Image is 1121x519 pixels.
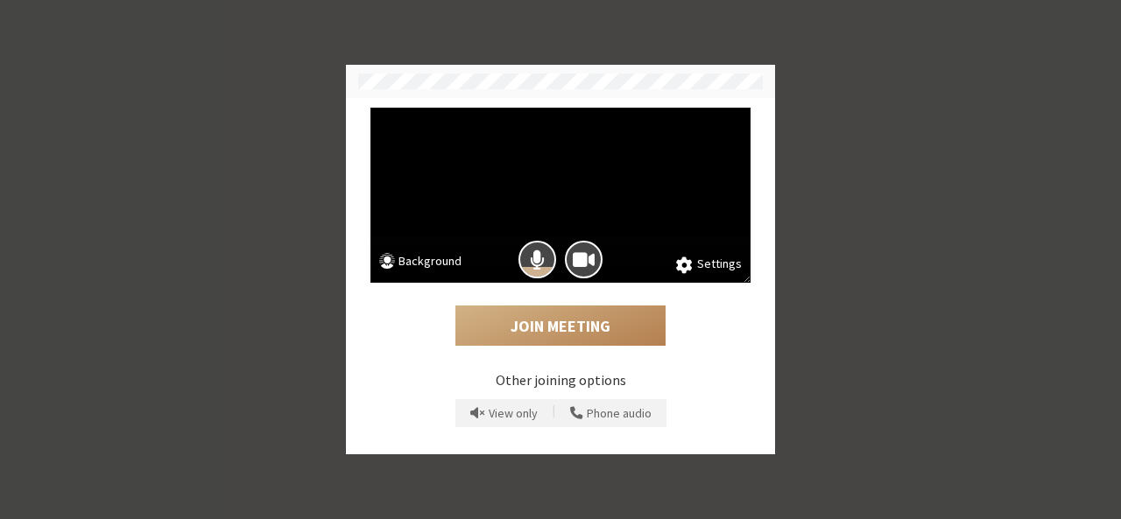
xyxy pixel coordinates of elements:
[518,241,556,278] button: Mic is on
[370,369,751,390] p: Other joining options
[565,241,603,278] button: Camera is on
[489,407,538,420] span: View only
[464,399,544,427] button: Prevent echo when there is already an active mic and speaker in the room.
[676,255,742,274] button: Settings
[379,252,462,274] button: Background
[587,407,652,420] span: Phone audio
[564,399,658,427] button: Use your phone for mic and speaker while you view the meeting on this device.
[455,305,666,346] button: Join Meeting
[553,402,555,424] span: |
